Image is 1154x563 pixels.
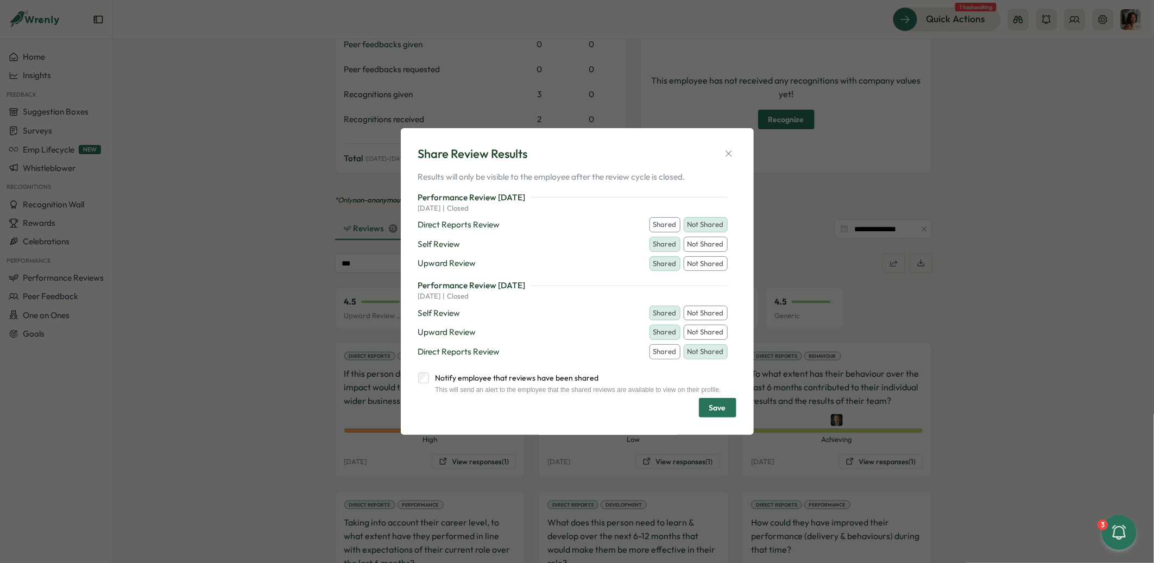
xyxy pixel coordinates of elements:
[684,217,728,232] button: Not Shared
[1102,515,1137,550] button: 3
[649,237,680,252] button: Shared
[699,398,736,417] button: Save
[418,146,528,162] div: Share Review Results
[649,256,680,271] button: Shared
[649,325,680,340] button: Shared
[429,372,721,383] label: Notify employee that reviews have been shared
[418,326,476,338] p: Upward Review
[443,292,445,301] p: |
[684,237,728,252] button: Not Shared
[684,306,728,321] button: Not Shared
[418,292,441,301] p: [DATE]
[418,238,461,250] p: Self Review
[429,386,721,394] div: This will send an alert to the employee that the shared reviews are available to view on their pr...
[649,217,680,232] button: Shared
[418,346,500,358] p: Direct Reports Review
[447,204,469,213] p: closed
[418,192,526,204] p: Performance Review [DATE]
[684,256,728,271] button: Not Shared
[447,292,469,301] p: closed
[649,344,680,359] button: Shared
[418,307,461,319] p: Self Review
[418,219,500,231] p: Direct Reports Review
[443,204,445,213] p: |
[418,204,441,213] p: [DATE]
[709,398,726,417] span: Save
[418,280,526,292] p: Performance Review [DATE]
[418,257,476,269] p: Upward Review
[684,344,728,359] button: Not Shared
[418,171,736,183] p: Results will only be visible to the employee after the review cycle is closed.
[649,306,680,321] button: Shared
[1098,520,1108,530] div: 3
[684,325,728,340] button: Not Shared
